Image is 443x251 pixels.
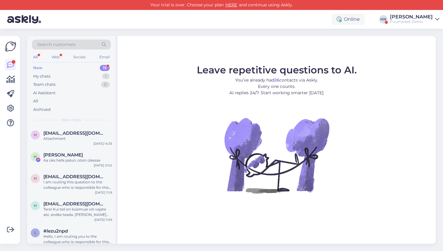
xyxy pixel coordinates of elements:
a: [PERSON_NAME]Puumarket Demo [390,14,439,24]
div: My chats [33,73,50,79]
div: I am routing this question to the colleague who is responsible for this topic. The reply might ta... [43,179,112,190]
span: Search customers [37,41,76,48]
div: Aa üks hetk palun, otsin ülessse [43,158,112,163]
span: #lezu2npd [43,228,68,234]
div: [PERSON_NAME] [390,14,433,19]
img: No Chat active [222,101,331,210]
div: Team chats [33,82,55,88]
span: H [34,154,37,159]
p: You’ve already had contacts via Askly. Every one counts. AI replies 24/7. Start working smarter [... [197,77,357,96]
span: l [34,230,36,235]
div: [DATE] 11:59 [94,217,112,222]
div: [DATE] 21:52 [94,163,112,168]
div: Archived [33,107,51,113]
div: New [33,65,42,71]
div: Attachment [43,136,112,141]
div: 15 [100,65,110,71]
div: Email [98,53,111,61]
div: All [32,53,39,61]
span: h.niinemae@gmail.com [43,130,106,136]
div: 0 [101,82,110,88]
img: Askly Logo [5,41,16,52]
span: h.niinemae@gmail.com [43,201,106,207]
div: HN [379,15,388,24]
span: Leave repetitive questions to AI. [197,64,357,76]
div: Hello, I am routing you to the colleague who is responsible for this topic. A little patience ple... [43,234,112,245]
span: hans@askly.me [43,174,106,179]
div: Tere! Kui teil on küsimusi või vajate abi, andke teada. [PERSON_NAME] siin, et aidata. [43,207,112,217]
div: Puumarket Demo [390,19,433,24]
span: New chats [62,117,81,123]
a: HERE [224,2,239,8]
span: h [34,176,37,181]
span: Hans Niinemäe [43,152,83,158]
div: 1 [102,73,110,79]
span: h [34,203,37,208]
div: Online [332,14,365,25]
div: [DATE] 11:19 [95,190,112,195]
div: [DATE] 14:33 [93,141,112,146]
div: All [33,98,38,104]
b: 26 [274,77,279,83]
span: h [34,133,37,137]
div: Web [50,53,61,61]
div: Socials [72,53,87,61]
div: AI Assistant [33,90,55,96]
